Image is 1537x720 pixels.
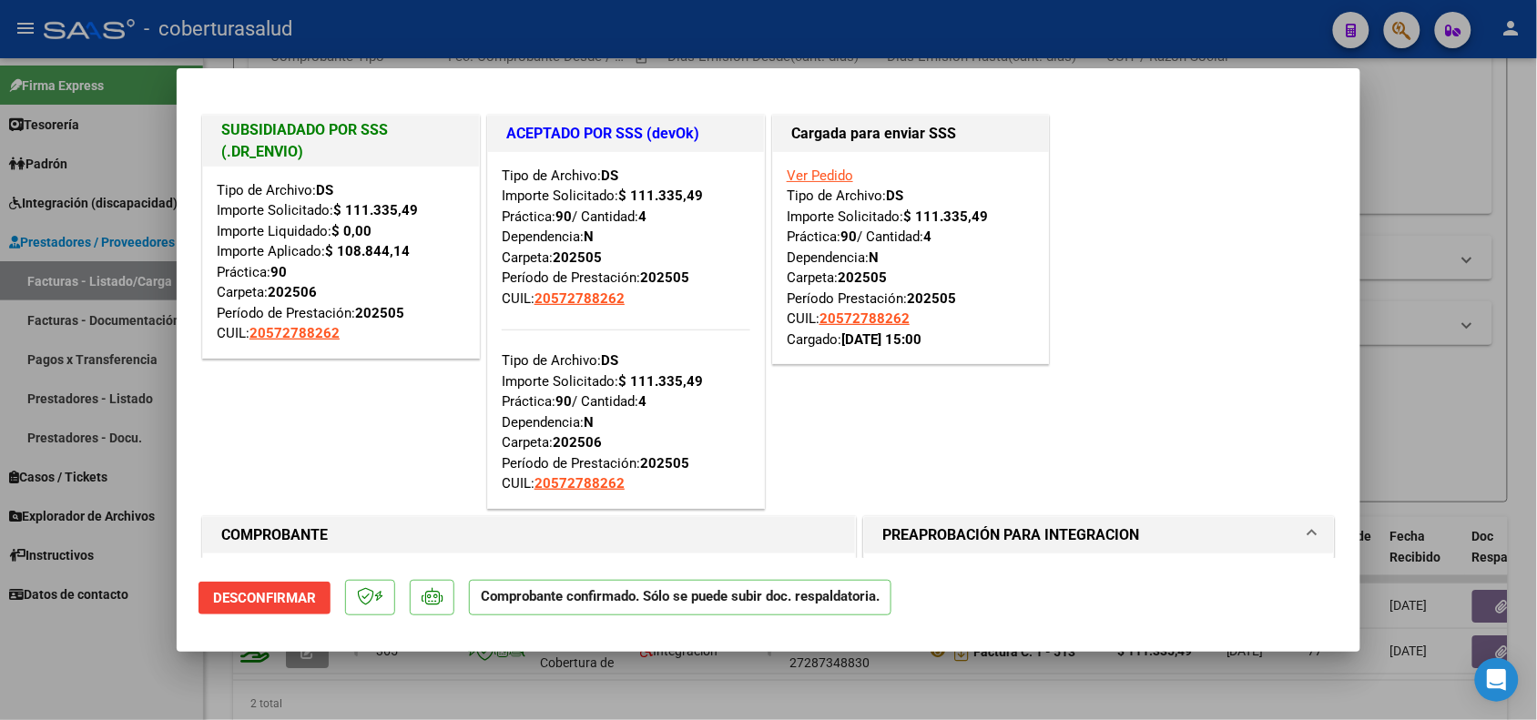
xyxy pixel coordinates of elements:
p: Comprobante confirmado. Sólo se puede subir doc. respaldatoria. [469,580,891,615]
a: Ver Pedido [787,167,853,184]
strong: 4 [923,228,931,245]
span: 20572788262 [249,325,340,341]
strong: $ 0,00 [331,223,372,239]
strong: $ 111.335,49 [618,373,703,390]
span: 20572788262 [534,290,625,307]
strong: COMPROBANTE [221,526,328,543]
strong: 90 [840,228,857,245]
strong: N [869,249,879,266]
strong: DS [316,182,333,198]
span: 20572788262 [534,475,625,492]
div: Open Intercom Messenger [1475,658,1519,702]
strong: 202506 [553,434,602,451]
h1: PREAPROBACIÓN PARA INTEGRACION [882,524,1139,546]
strong: $ 111.335,49 [903,208,988,225]
strong: $ 111.335,49 [333,202,418,218]
button: Desconfirmar [198,582,331,614]
mat-expansion-panel-header: PREAPROBACIÓN PARA INTEGRACION [864,517,1334,553]
strong: [DATE] 15:00 [841,331,921,348]
div: Tipo de Archivo: Importe Solicitado: Importe Liquidado: Importe Aplicado: Práctica: Carpeta: Perí... [217,180,465,344]
h1: Cargada para enviar SSS [791,123,1031,145]
strong: $ 111.335,49 [618,188,703,204]
div: Tipo de Archivo: Importe Solicitado: Práctica: / Cantidad: Dependencia: Carpeta: Período Prestaci... [787,166,1035,350]
h1: ACEPTADO POR SSS (devOk) [506,123,746,145]
strong: 202505 [553,249,602,266]
strong: 90 [270,264,287,280]
strong: DS [601,352,618,369]
strong: 202505 [640,269,689,286]
strong: 90 [555,208,572,225]
strong: N [584,228,594,245]
strong: 202506 [268,284,317,300]
strong: 90 [555,393,572,410]
strong: DS [886,188,903,204]
strong: N [584,414,594,431]
div: Tipo de Archivo: Importe Solicitado: Práctica: / Cantidad: Dependencia: Carpeta: Período de Prest... [502,309,750,494]
strong: 4 [638,208,646,225]
strong: $ 108.844,14 [325,243,410,259]
strong: 4 [638,393,646,410]
h1: SUBSIDIADADO POR SSS (.DR_ENVIO) [221,119,461,163]
strong: 202505 [355,305,404,321]
strong: 202505 [640,455,689,472]
span: 20572788262 [819,310,910,327]
strong: DS [601,167,618,184]
span: Desconfirmar [213,590,316,606]
strong: 202505 [907,290,956,307]
div: Tipo de Archivo: Importe Solicitado: Práctica: / Cantidad: Dependencia: Carpeta: Período de Prest... [502,166,750,309]
strong: 202505 [838,269,887,286]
